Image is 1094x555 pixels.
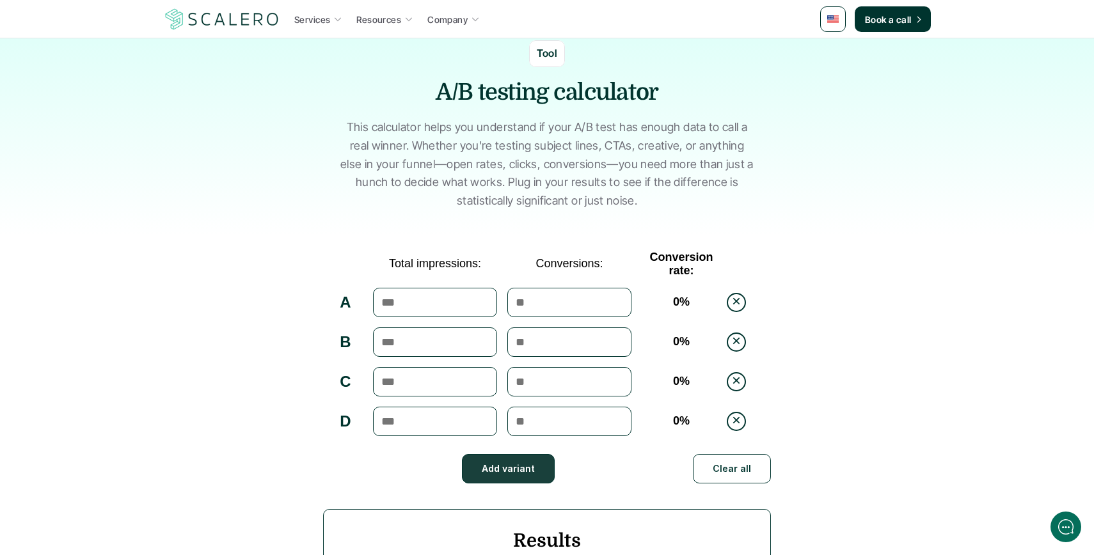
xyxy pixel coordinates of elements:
[355,77,739,109] h1: A/B testing calculator
[462,454,555,483] button: Add variant
[855,6,931,32] a: Book a call
[693,454,771,483] button: Clear all
[19,85,237,146] h2: Let us know if we can help with lifecycle marketing.
[637,246,726,283] td: Conversion rate:
[637,362,726,402] td: 0 %
[344,530,750,551] h4: Results
[294,13,330,26] p: Services
[637,402,726,441] td: 0 %
[865,13,912,26] p: Book a call
[339,118,755,210] p: This calculator helps you understand if your A/B test has enough data to call a real winner. Whet...
[323,362,368,402] td: C
[83,177,154,187] span: New conversation
[323,322,368,362] td: B
[19,62,237,82] h1: Hi! Welcome to [GEOGRAPHIC_DATA].
[323,283,368,322] td: A
[163,8,281,31] a: Scalero company logo
[427,13,468,26] p: Company
[20,169,236,195] button: New conversation
[163,7,281,31] img: Scalero company logo
[323,402,368,441] td: D
[637,322,726,362] td: 0 %
[107,447,162,455] span: We run on Gist
[502,246,637,283] td: Conversions:
[356,13,401,26] p: Resources
[368,246,502,283] td: Total impressions:
[1050,512,1081,542] iframe: gist-messenger-bubble-iframe
[537,45,558,62] p: Tool
[637,283,726,322] td: 0 %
